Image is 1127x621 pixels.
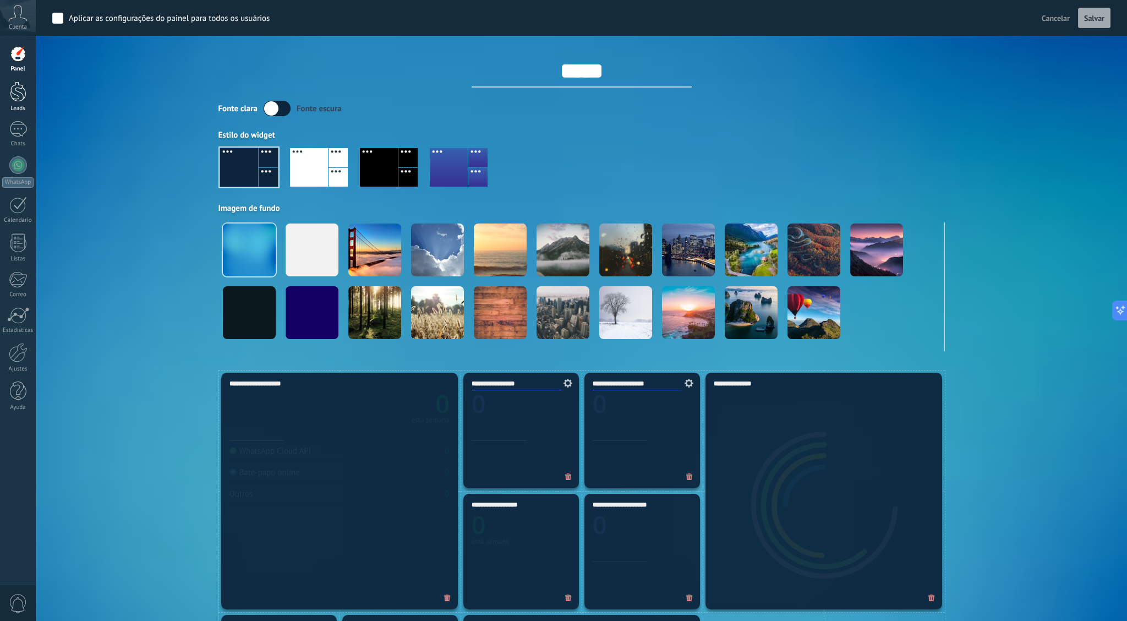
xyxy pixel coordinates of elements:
[2,404,34,411] div: Ayuda
[69,13,270,24] div: Aplicar as configurações do painel para todos os usuários
[1078,8,1110,29] button: Salvar
[2,177,34,188] div: WhatsApp
[218,130,945,140] div: Estilo do widget
[2,255,34,263] div: Listas
[297,103,342,114] div: Fonte escura
[2,105,34,112] div: Leads
[2,366,34,373] div: Ajustes
[218,203,945,214] div: Imagem de fundo
[2,66,34,73] div: Panel
[2,140,34,148] div: Chats
[1084,14,1104,22] span: Salvar
[2,327,34,334] div: Estadísticas
[9,24,27,31] span: Cuenta
[1037,10,1074,26] button: Cancelar
[2,217,34,224] div: Calendario
[218,103,258,114] div: Fonte clara
[2,291,34,298] div: Correo
[1042,13,1070,23] span: Cancelar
